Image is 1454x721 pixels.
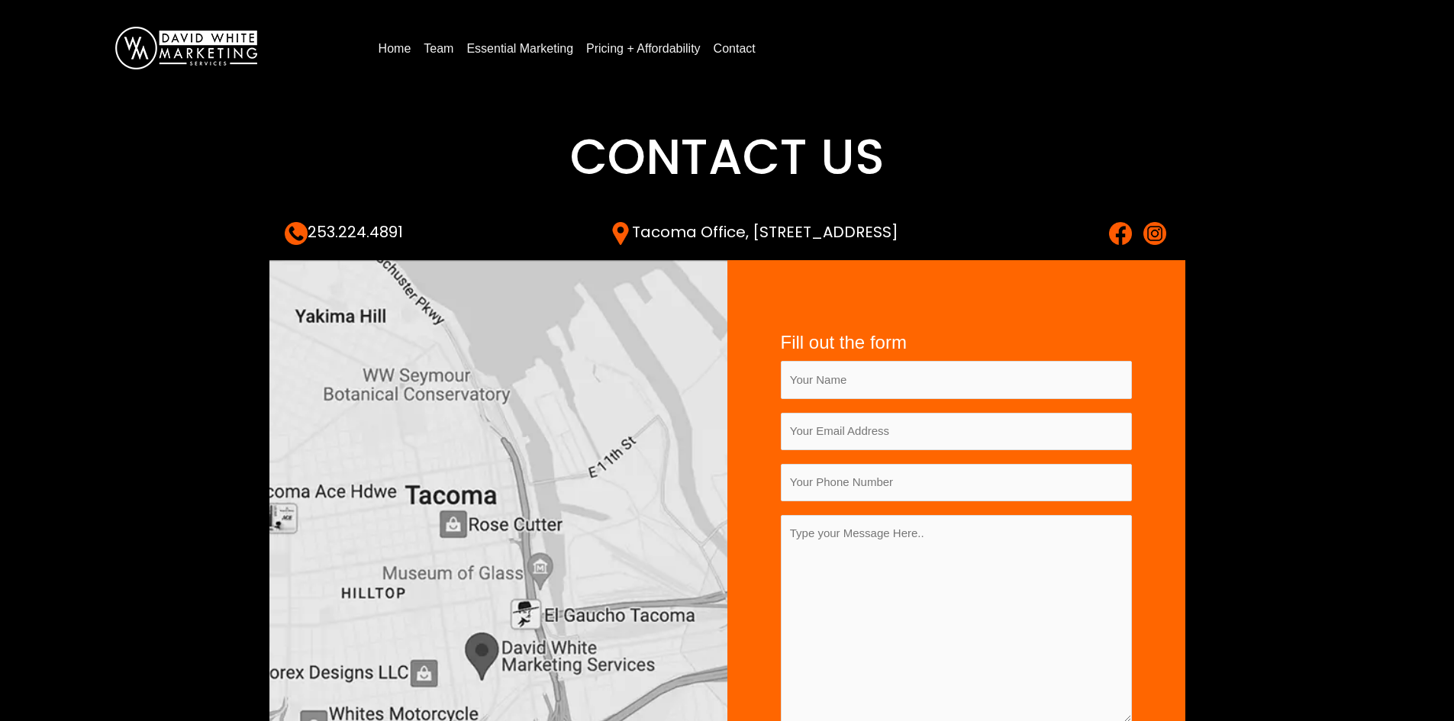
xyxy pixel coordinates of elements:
img: DavidWhite-Marketing-Logo [115,27,257,69]
a: Tacoma Office, [STREET_ADDRESS] [609,221,898,243]
a: 253.224.4891 [285,221,403,243]
input: Your Phone Number [781,464,1132,501]
a: Pricing + Affordability [580,37,707,61]
input: Your Name [781,361,1132,398]
a: Contact [708,37,762,61]
h4: Fill out the form [781,332,1132,354]
span: Contact Us [570,123,885,191]
a: DavidWhite-Marketing-Logo [115,40,257,53]
a: Home [372,37,418,61]
a: Team [418,37,459,61]
a: Essential Marketing [460,37,579,61]
nav: Menu [372,36,1423,61]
